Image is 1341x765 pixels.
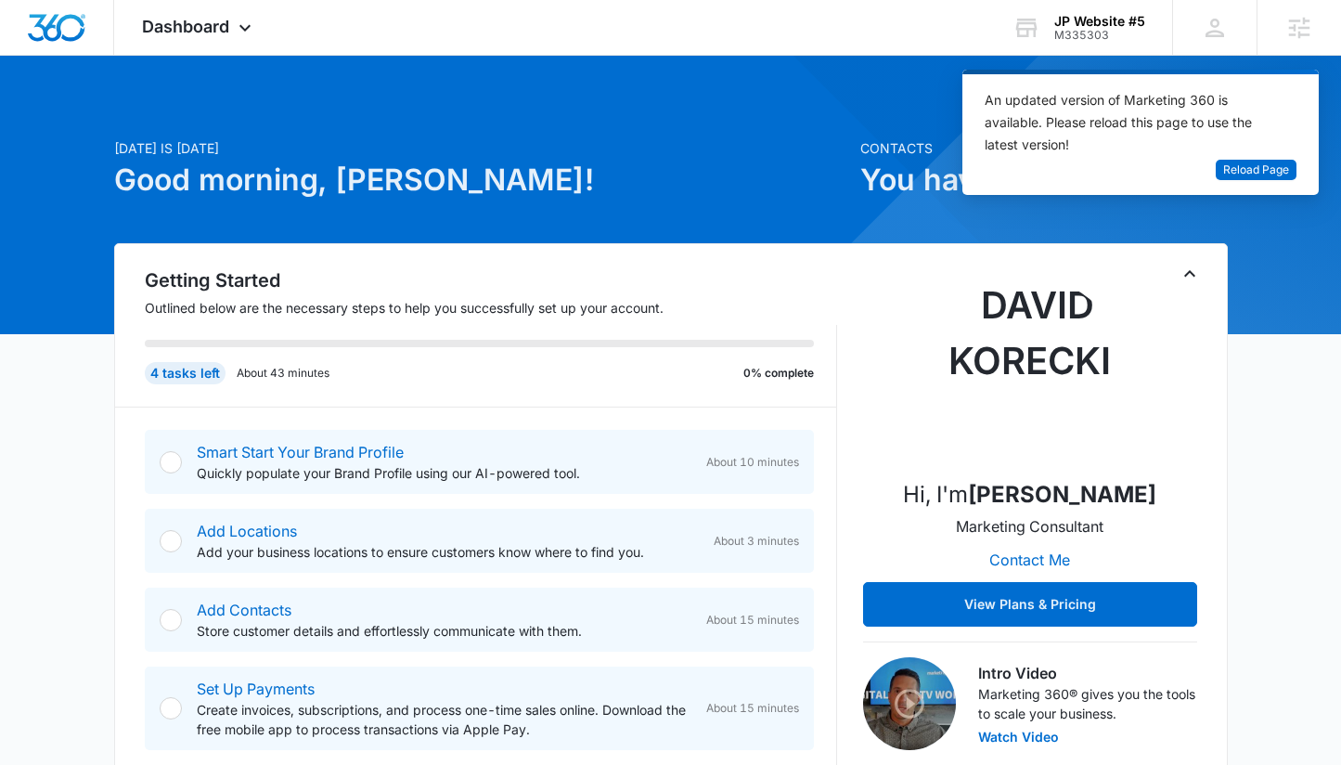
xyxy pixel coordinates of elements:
[968,481,1156,508] strong: [PERSON_NAME]
[197,542,699,562] p: Add your business locations to ensure customers know where to find you.
[197,601,291,619] a: Add Contacts
[145,362,226,384] div: 4 tasks left
[197,680,315,698] a: Set Up Payments
[145,266,837,294] h2: Getting Started
[1216,160,1296,181] button: Reload Page
[860,158,1228,202] h1: You have no contacts
[197,522,297,540] a: Add Locations
[743,365,814,382] p: 0% complete
[985,89,1274,156] div: An updated version of Marketing 360 is available. Please reload this page to use the latest version!
[978,684,1197,723] p: Marketing 360® gives you the tools to scale your business.
[706,454,799,471] span: About 10 minutes
[1054,29,1145,42] div: account id
[1223,162,1289,179] span: Reload Page
[114,138,849,158] p: [DATE] is [DATE]
[863,582,1197,627] button: View Plans & Pricing
[1179,263,1201,285] button: Toggle Collapse
[197,700,691,739] p: Create invoices, subscriptions, and process one-time sales online. Download the free mobile app t...
[145,298,837,318] p: Outlined below are the necessary steps to help you successfully set up your account.
[197,443,404,461] a: Smart Start Your Brand Profile
[978,662,1197,684] h3: Intro Video
[706,700,799,717] span: About 15 minutes
[142,17,229,36] span: Dashboard
[1054,14,1145,29] div: account name
[706,612,799,629] span: About 15 minutes
[197,463,691,483] p: Quickly populate your Brand Profile using our AI-powered tool.
[860,138,1228,158] p: Contacts
[956,515,1103,538] p: Marketing Consultant
[197,621,691,641] p: Store customer details and effortlessly communicate with them.
[237,365,329,382] p: About 43 minutes
[978,731,1059,744] button: Watch Video
[863,657,956,750] img: Intro Video
[971,538,1089,582] button: Contact Me
[114,158,849,202] h1: Good morning, [PERSON_NAME]!
[937,278,1123,463] img: David Korecki
[714,533,799,550] span: About 3 minutes
[903,478,1156,512] p: Hi, I'm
